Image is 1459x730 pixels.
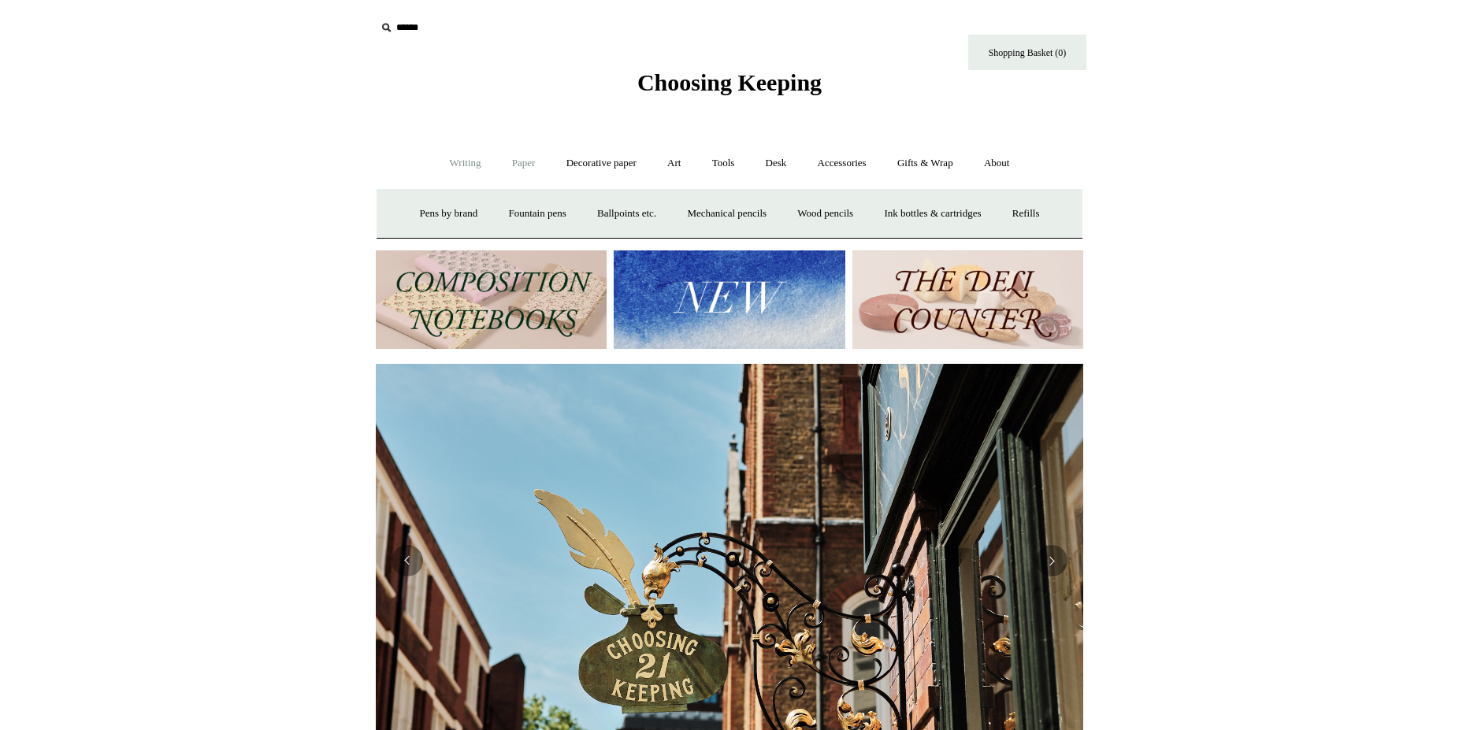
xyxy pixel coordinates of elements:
[804,143,881,184] a: Accessories
[883,143,967,184] a: Gifts & Wrap
[998,193,1054,235] a: Refills
[583,193,670,235] a: Ballpoints etc.
[673,193,781,235] a: Mechanical pencils
[436,143,496,184] a: Writing
[498,143,550,184] a: Paper
[614,250,845,349] img: New.jpg__PID:f73bdf93-380a-4a35-bcfe-7823039498e1
[698,143,749,184] a: Tools
[376,250,607,349] img: 202302 Composition ledgers.jpg__PID:69722ee6-fa44-49dd-a067-31375e5d54ec
[637,69,822,95] span: Choosing Keeping
[392,545,423,576] button: Previous
[968,35,1086,70] a: Shopping Basket (0)
[852,250,1083,349] img: The Deli Counter
[783,193,867,235] a: Wood pencils
[494,193,580,235] a: Fountain pens
[552,143,651,184] a: Decorative paper
[870,193,995,235] a: Ink bottles & cartridges
[1036,545,1067,576] button: Next
[752,143,801,184] a: Desk
[653,143,695,184] a: Art
[970,143,1024,184] a: About
[406,193,492,235] a: Pens by brand
[637,82,822,93] a: Choosing Keeping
